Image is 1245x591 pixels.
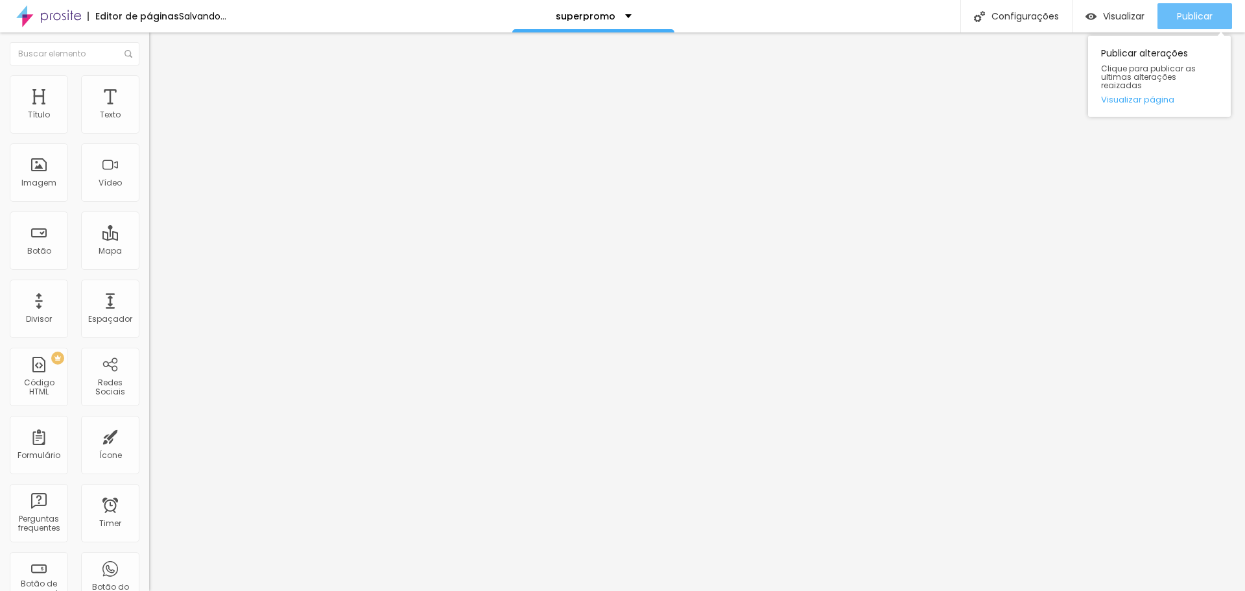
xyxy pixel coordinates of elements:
span: Visualizar [1103,11,1144,21]
iframe: Editor [149,32,1245,591]
div: Ícone [99,451,122,460]
p: superpromo [556,12,615,21]
div: Divisor [26,315,52,324]
img: view-1.svg [1085,11,1097,22]
div: Perguntas frequentes [13,514,64,533]
button: Visualizar [1073,3,1157,29]
a: Visualizar página [1101,95,1218,104]
div: Salvando... [179,12,226,21]
div: Vídeo [99,178,122,187]
div: Publicar alterações [1088,36,1231,117]
div: Imagem [21,178,56,187]
div: Texto [100,110,121,119]
div: Mapa [99,247,122,256]
img: Icone [124,50,132,58]
div: Espaçador [88,315,132,324]
div: Formulário [18,451,60,460]
div: Timer [99,519,121,528]
span: Clique para publicar as ultimas alterações reaizadas [1101,64,1218,90]
button: Publicar [1157,3,1232,29]
div: Título [28,110,50,119]
input: Buscar elemento [10,42,139,66]
div: Redes Sociais [84,378,136,397]
img: Icone [974,11,985,22]
span: Publicar [1177,11,1213,21]
div: Código HTML [13,378,64,397]
div: Botão [27,247,51,256]
div: Editor de páginas [88,12,179,21]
